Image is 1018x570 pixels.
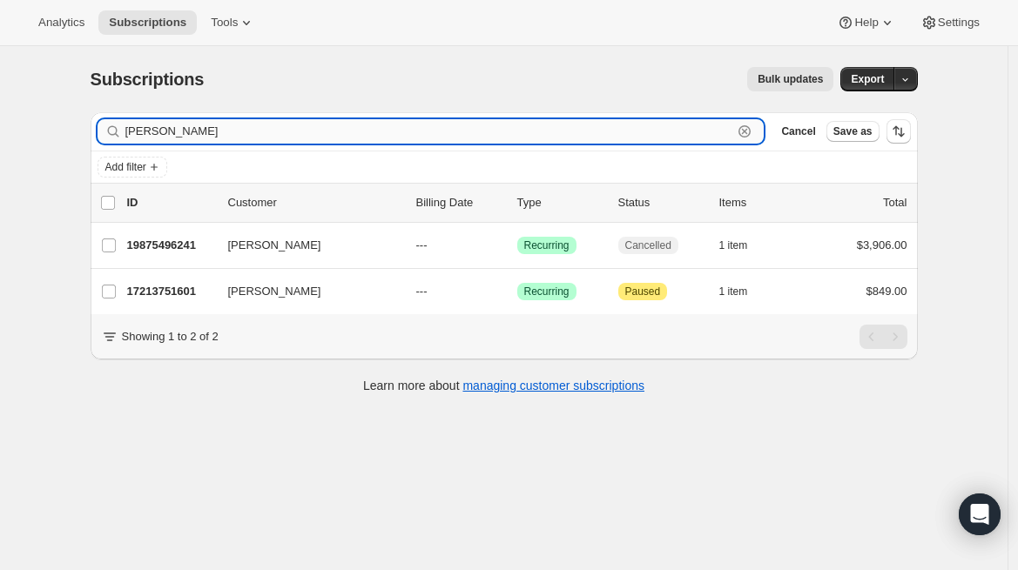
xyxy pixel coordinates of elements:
span: Tools [211,16,238,30]
p: 17213751601 [127,283,214,300]
button: 1 item [719,233,767,258]
button: Settings [910,10,990,35]
span: Cancel [781,124,815,138]
span: Export [851,72,884,86]
span: $3,906.00 [857,238,907,251]
span: Subscriptions [109,16,186,30]
span: Paused [625,285,661,298]
input: Filter subscribers [125,119,733,144]
button: Clear [736,123,753,140]
span: 1 item [719,238,748,252]
span: --- [416,285,428,298]
button: Analytics [28,10,95,35]
span: Cancelled [625,238,671,252]
span: [PERSON_NAME] [228,237,321,254]
div: Type [517,194,604,211]
button: 1 item [719,279,767,304]
p: Showing 1 to 2 of 2 [122,328,219,345]
p: Status [618,194,705,211]
div: Items [719,194,806,211]
span: --- [416,238,428,251]
a: managing customer subscriptions [462,379,644,392]
span: Help [854,16,878,30]
span: Analytics [38,16,84,30]
span: [PERSON_NAME] [228,283,321,300]
div: IDCustomerBilling DateTypeStatusItemsTotal [127,194,907,211]
button: Help [826,10,906,35]
span: Bulk updates [758,72,823,86]
button: Save as [826,121,880,142]
button: Add filter [98,157,167,178]
button: [PERSON_NAME] [218,278,392,305]
span: Settings [938,16,980,30]
div: 17213751601[PERSON_NAME]---SuccessRecurringAttentionPaused1 item$849.00 [127,279,907,304]
span: Save as [833,124,873,138]
p: Learn more about [363,377,644,394]
p: Customer [228,194,402,211]
button: Export [840,67,894,91]
span: Subscriptions [91,70,205,89]
div: Open Intercom Messenger [959,493,1001,535]
nav: Pagination [860,325,907,349]
span: 1 item [719,285,748,298]
span: $849.00 [866,285,907,298]
button: [PERSON_NAME] [218,231,392,259]
p: ID [127,194,214,211]
span: Recurring [524,285,570,298]
button: Cancel [774,121,822,142]
button: Subscriptions [98,10,197,35]
button: Tools [200,10,266,35]
button: Bulk updates [747,67,833,91]
div: 19875496241[PERSON_NAME]---SuccessRecurringCancelled1 item$3,906.00 [127,233,907,258]
p: 19875496241 [127,237,214,254]
p: Billing Date [416,194,503,211]
button: Sort the results [887,119,911,144]
p: Total [883,194,907,211]
span: Add filter [105,160,146,174]
span: Recurring [524,238,570,252]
